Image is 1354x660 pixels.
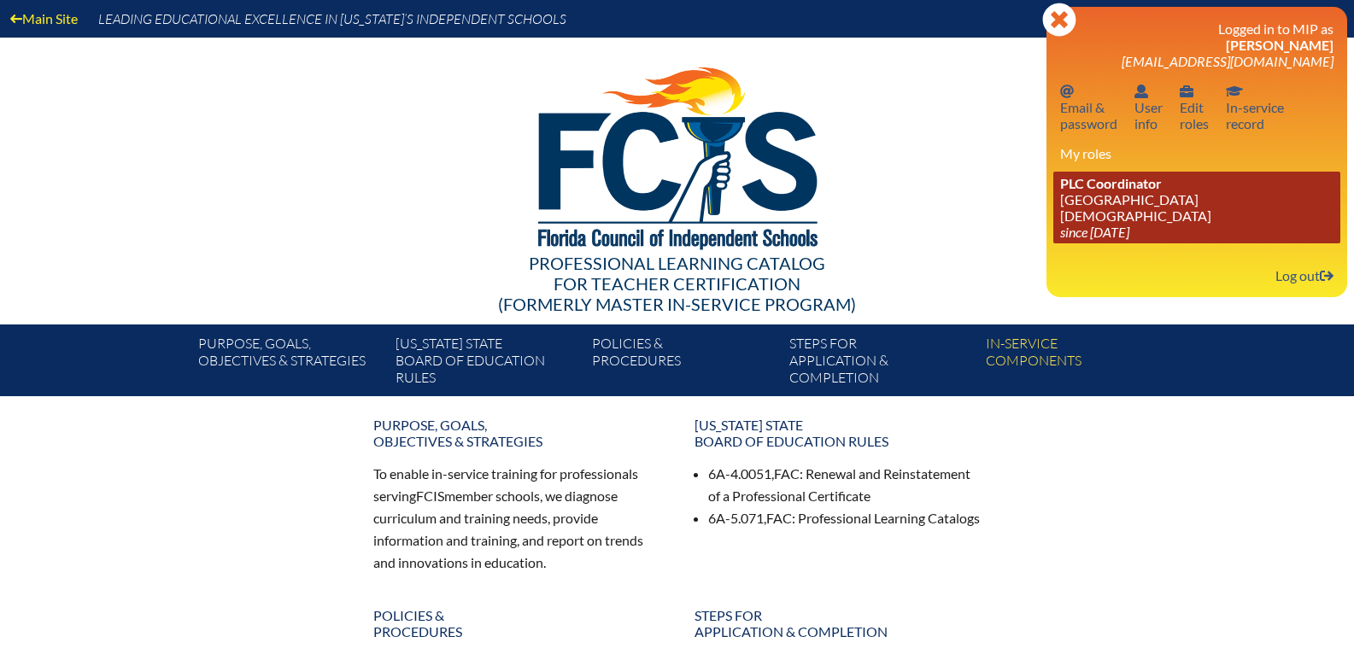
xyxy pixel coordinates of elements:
[1173,79,1216,135] a: User infoEditroles
[684,600,992,646] a: Steps forapplication & completion
[389,331,585,396] a: [US_STATE] StateBoard of Education rules
[708,507,982,529] li: 6A-5.071, : Professional Learning Catalogs
[708,463,982,507] li: 6A-4.0051, : Renewal and Reinstatement of a Professional Certificate
[1060,224,1129,240] i: since [DATE]
[1053,172,1340,243] a: PLC Coordinator [GEOGRAPHIC_DATA][DEMOGRAPHIC_DATA] since [DATE]
[501,38,853,271] img: FCISlogo221.eps
[1060,85,1074,98] svg: Email password
[774,465,800,482] span: FAC
[585,331,782,396] a: Policies &Procedures
[416,488,444,504] span: FCIS
[1128,79,1169,135] a: User infoUserinfo
[1180,85,1193,98] svg: User info
[185,253,1169,314] div: Professional Learning Catalog (formerly Master In-service Program)
[1269,264,1340,287] a: Log outLog out
[3,7,85,30] a: Main Site
[1053,79,1124,135] a: Email passwordEmail &password
[684,410,992,456] a: [US_STATE] StateBoard of Education rules
[373,463,660,573] p: To enable in-service training for professionals serving member schools, we diagnose curriculum an...
[1226,37,1333,53] span: [PERSON_NAME]
[1122,53,1333,69] span: [EMAIL_ADDRESS][DOMAIN_NAME]
[1060,175,1162,191] span: PLC Coordinator
[1060,145,1333,161] h3: My roles
[1134,85,1148,98] svg: User info
[1219,79,1291,135] a: In-service recordIn-servicerecord
[1060,20,1333,69] h3: Logged in to MIP as
[1042,3,1076,37] svg: Close
[363,600,671,646] a: Policies &Procedures
[1320,269,1333,283] svg: Log out
[979,331,1175,396] a: In-servicecomponents
[363,410,671,456] a: Purpose, goals,objectives & strategies
[554,273,800,294] span: for Teacher Certification
[783,331,979,396] a: Steps forapplication & completion
[1226,85,1243,98] svg: In-service record
[191,331,388,396] a: Purpose, goals,objectives & strategies
[766,510,792,526] span: FAC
